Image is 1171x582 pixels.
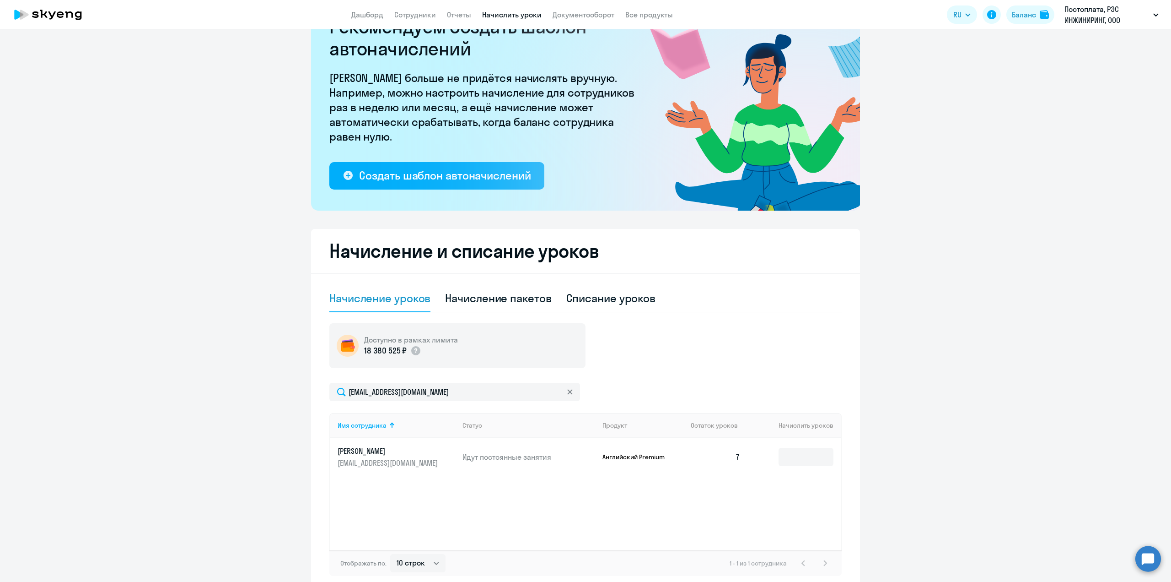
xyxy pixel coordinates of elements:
[351,10,383,19] a: Дашборд
[364,345,407,357] p: 18 380 525 ₽
[447,10,471,19] a: Отчеты
[747,413,841,438] th: Начислить уроков
[338,421,455,430] div: Имя сотрудника
[1012,9,1036,20] div: Баланс
[462,452,595,462] p: Идут постоянные занятия
[1006,5,1054,24] button: Балансbalance
[462,421,595,430] div: Статус
[329,16,640,60] h2: Рекомендуем создать шаблон автоначислений
[445,291,551,305] div: Начисление пакетов
[602,453,671,461] p: Английский Premium
[359,168,531,183] div: Создать шаблон автоначислений
[625,10,673,19] a: Все продукты
[338,446,455,468] a: [PERSON_NAME][EMAIL_ADDRESS][DOMAIN_NAME]
[462,421,482,430] div: Статус
[602,421,684,430] div: Продукт
[602,421,627,430] div: Продукт
[329,291,430,305] div: Начисление уроков
[338,446,440,456] p: [PERSON_NAME]
[364,335,458,345] h5: Доступно в рамках лимита
[1064,4,1150,26] p: Постоплата, РЭС ИНЖИНИРИНГ, ООО
[338,421,387,430] div: Имя сотрудника
[691,421,738,430] span: Остаток уроков
[337,335,359,357] img: wallet-circle.png
[1060,4,1163,26] button: Постоплата, РЭС ИНЖИНИРИНГ, ООО
[947,5,977,24] button: RU
[340,559,387,567] span: Отображать по:
[1040,10,1049,19] img: balance
[329,71,640,144] p: [PERSON_NAME] больше не придётся начислять вручную. Например, можно настроить начисление для сотр...
[730,559,787,567] span: 1 - 1 из 1 сотрудника
[566,291,656,305] div: Списание уроков
[329,383,580,401] input: Поиск по имени, email, продукту или статусу
[329,240,842,262] h2: Начисление и списание уроков
[482,10,542,19] a: Начислить уроки
[683,438,747,476] td: 7
[553,10,614,19] a: Документооборот
[691,421,747,430] div: Остаток уроков
[953,9,962,20] span: RU
[329,162,544,190] button: Создать шаблон автоначислений
[394,10,436,19] a: Сотрудники
[338,458,440,468] p: [EMAIL_ADDRESS][DOMAIN_NAME]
